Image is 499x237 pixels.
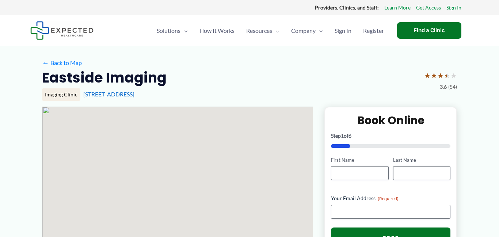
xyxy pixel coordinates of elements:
span: ★ [450,69,457,82]
span: ★ [437,69,444,82]
span: Resources [246,18,272,43]
img: Expected Healthcare Logo - side, dark font, small [30,21,94,40]
a: Get Access [416,3,441,12]
span: Menu Toggle [316,18,323,43]
span: 1 [341,133,344,139]
h2: Eastside imaging [42,69,167,87]
a: Sign In [329,18,357,43]
span: (Required) [378,196,399,201]
a: CompanyMenu Toggle [285,18,329,43]
div: Imaging Clinic [42,88,80,101]
a: ←Back to Map [42,57,82,68]
label: Last Name [393,157,450,164]
a: SolutionsMenu Toggle [151,18,194,43]
span: 3.6 [440,82,447,92]
span: ★ [431,69,437,82]
span: ★ [444,69,450,82]
span: (54) [448,82,457,92]
span: Sign In [335,18,351,43]
span: Company [291,18,316,43]
a: ResourcesMenu Toggle [240,18,285,43]
span: Menu Toggle [272,18,279,43]
span: How It Works [199,18,235,43]
span: ← [42,59,49,66]
span: Solutions [157,18,180,43]
nav: Primary Site Navigation [151,18,390,43]
a: How It Works [194,18,240,43]
a: Sign In [446,3,461,12]
h2: Book Online [331,113,450,127]
a: [STREET_ADDRESS] [83,91,134,98]
span: 6 [348,133,351,139]
strong: Providers, Clinics, and Staff: [315,4,379,11]
p: Step of [331,133,450,138]
label: First Name [331,157,388,164]
a: Learn More [384,3,411,12]
span: Menu Toggle [180,18,188,43]
span: ★ [424,69,431,82]
a: Find a Clinic [397,22,461,39]
span: Register [363,18,384,43]
label: Your Email Address [331,195,450,202]
a: Register [357,18,390,43]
